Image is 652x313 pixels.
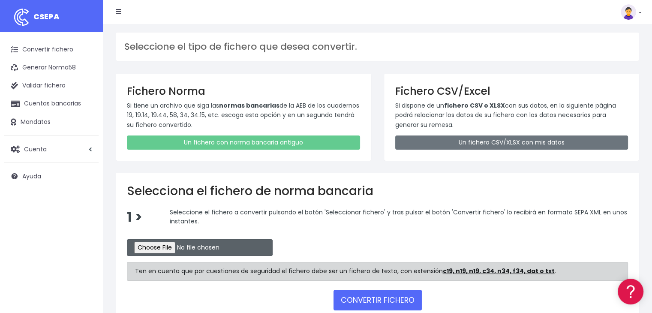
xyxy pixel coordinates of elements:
strong: c19, n19, n19, c34, n34, f34, dat o txt [443,267,555,275]
a: Un fichero CSV/XLSX con mis datos [395,135,628,150]
span: Ayuda [22,172,41,181]
a: Ayuda [4,167,99,185]
a: Cuenta [4,140,99,158]
p: Si dispone de un con sus datos, en la siguiente página podrá relacionar los datos de su fichero c... [395,101,628,129]
h3: Seleccione el tipo de fichero que desea convertir. [124,41,631,52]
img: profile [621,4,636,20]
h2: Selecciona el fichero de norma bancaria [127,184,628,199]
p: Si tiene un archivo que siga las de la AEB de los cuadernos 19, 19.14, 19.44, 58, 34, 34.15, etc.... [127,101,360,129]
h3: Fichero Norma [127,85,360,97]
div: Ten en cuenta que por cuestiones de seguridad el fichero debe ser un fichero de texto, con extens... [127,262,628,281]
strong: normas bancarias [219,101,279,110]
a: Convertir fichero [4,41,99,59]
img: logo [11,6,32,28]
span: Seleccione el fichero a convertir pulsando el botón 'Seleccionar fichero' y tras pulsar el botón ... [170,208,627,226]
button: CONVERTIR FICHERO [334,290,422,310]
span: CSEPA [33,11,60,22]
a: Validar fichero [4,77,99,95]
span: Cuenta [24,144,47,153]
a: Mandatos [4,113,99,131]
strong: fichero CSV o XLSX [444,101,505,110]
a: Generar Norma58 [4,59,99,77]
a: Cuentas bancarias [4,95,99,113]
h3: Fichero CSV/Excel [395,85,628,97]
span: 1 > [127,208,142,226]
a: Un fichero con norma bancaria antiguo [127,135,360,150]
